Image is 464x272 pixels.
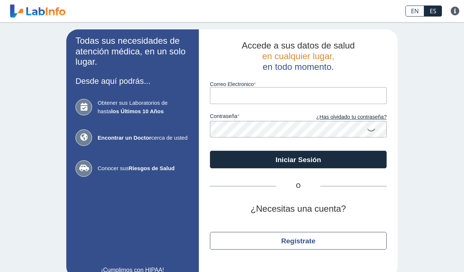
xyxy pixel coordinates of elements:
span: cerca de usted [98,134,190,142]
a: ES [424,6,442,17]
span: en cualquier lugar, [262,51,334,61]
span: Obtener sus Laboratorios de hasta [98,99,190,115]
h2: ¿Necesitas una cuenta? [210,204,387,214]
a: ¿Has olvidado tu contraseña? [298,113,387,121]
label: contraseña [210,113,298,121]
span: Conocer sus [98,164,190,173]
button: Regístrate [210,232,387,250]
span: O [276,182,320,190]
b: Encontrar un Doctor [98,135,151,141]
b: Riesgos de Salud [129,165,175,171]
h2: Todas sus necesidades de atención médica, en un solo lugar. [75,36,190,67]
b: los Últimos 10 Años [111,108,164,114]
button: Iniciar Sesión [210,151,387,168]
h3: Desde aquí podrás... [75,76,190,86]
a: EN [405,6,424,17]
span: en todo momento. [263,62,334,72]
label: Correo Electronico [210,81,387,87]
span: Accede a sus datos de salud [242,40,355,50]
